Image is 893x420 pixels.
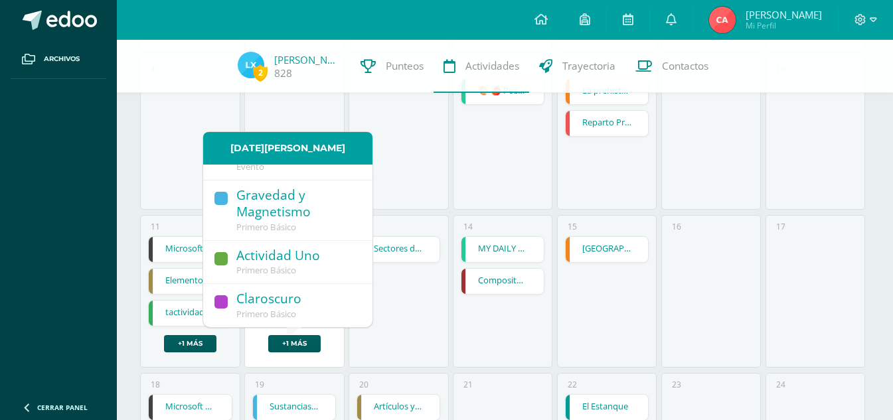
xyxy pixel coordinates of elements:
[44,54,80,64] span: Archivos
[776,379,785,390] div: 24
[238,52,264,78] img: 75cb532b133da654056792f56373dd9a.png
[662,59,708,73] span: Contactos
[253,64,268,81] span: 2
[255,379,264,390] div: 19
[268,335,321,352] a: +1 más
[568,221,577,232] div: 15
[746,8,822,21] span: [PERSON_NAME]
[149,269,231,294] a: Elementos gramaticales
[357,395,440,420] a: Artículos y preposiciones
[461,237,544,262] a: MY DAILY ROUTINE
[236,291,359,309] div: Claroscuro
[465,59,519,73] span: Actividades
[236,308,296,320] span: Primero Básico
[566,395,648,420] a: El Estanque
[746,20,822,31] span: Mi Perfil
[463,379,473,390] div: 21
[529,40,625,93] a: Trayectoria
[776,221,785,232] div: 17
[149,395,231,420] a: Microsoft Publisher Tarjeta de Presentación
[236,264,296,276] span: Primero Básico
[148,236,232,263] div: Microsoft Publisher Tarjeta de invitación | Tarea
[672,379,681,390] div: 23
[148,300,232,326] div: tactividad #1 - LA EXPOSICIÓN ORAL | Tarea
[164,335,216,352] a: +1 más
[274,53,341,66] a: [PERSON_NAME]
[253,395,335,420] a: Sustancias Químicas
[566,237,648,262] a: [GEOGRAPHIC_DATA]
[463,221,473,232] div: 14
[148,268,232,295] div: Elementos gramaticales | Tarea
[565,110,649,137] div: Reparto Proporcional | Tarea
[386,59,424,73] span: Punteos
[203,180,372,241] a: Gravedad y MagnetismoPrimero Básico
[566,111,648,136] a: Reparto Proporcional
[236,161,264,173] span: Evento
[203,132,372,165] div: [DATE][PERSON_NAME]
[149,301,231,326] a: tactividad #1 - LA EXPOSICIÓN ORAL
[461,269,544,294] a: Compositores musicales
[461,236,544,263] div: MY DAILY ROUTINE | Tarea
[11,40,106,79] a: Archivos
[236,247,359,265] div: Actividad Uno
[37,403,88,412] span: Cerrar panel
[149,237,231,262] a: Microsoft Publisher Tarjeta de invitación
[203,241,372,285] a: Actividad UnoPrimero Básico
[565,236,649,263] div: Egipto | Tarea
[151,221,160,232] div: 11
[203,284,372,327] a: ClaroscuroPrimero Básico
[151,379,160,390] div: 18
[351,40,434,93] a: Punteos
[359,379,368,390] div: 20
[568,379,577,390] div: 22
[461,268,544,295] div: Compositores musicales | Tarea
[357,236,440,263] div: Sectores de la producción | Tarea
[709,7,736,33] img: 0d7eb3150f5084fc53b5f0679e053a4d.png
[672,221,681,232] div: 16
[236,187,359,222] div: Gravedad y Magnetismo
[236,221,296,233] span: Primero Básico
[562,59,615,73] span: Trayectoria
[357,237,440,262] a: Sectores de la producción
[434,40,529,93] a: Actividades
[625,40,718,93] a: Contactos
[274,66,292,80] a: 828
